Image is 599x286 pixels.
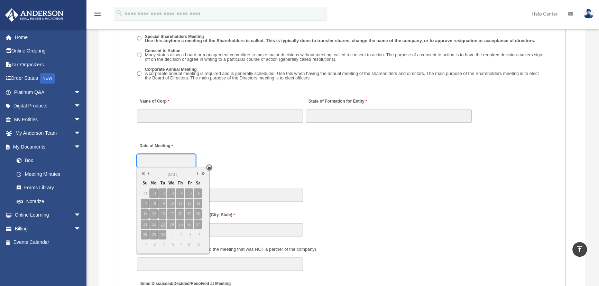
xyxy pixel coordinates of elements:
span: (Did anyone else attend the meeting that was NOT a partner of the company) [165,247,316,252]
a: Tax Organizers [5,58,91,71]
a: Events Calendar [5,236,91,249]
span: 13 [194,199,202,208]
label: Consent to Action [143,48,547,63]
span: 20 [194,209,202,219]
span: 15 [149,209,157,219]
label: State of Formation for Entity [306,97,368,106]
span: arrow_drop_down [74,140,88,154]
span: Tu [158,179,166,188]
i: search [116,9,123,17]
a: Digital Productsarrow_drop_down [5,99,91,113]
span: 1 [167,230,175,239]
i: menu [93,10,102,18]
label: Date of Meeting [137,142,203,151]
span: 19 [185,209,193,219]
img: Anderson Advisors Platinum Portal [3,8,66,22]
span: Su [141,179,149,188]
span: 21 [141,219,149,229]
a: My Anderson Teamarrow_drop_down [5,126,91,140]
span: Use this anytime a meeting of the Shareholders is called. This is typically done to transfer shar... [145,38,535,43]
span: 23 [158,219,166,229]
span: [DATE] [168,172,178,177]
span: arrow_drop_down [74,126,88,141]
span: 5 [141,240,149,250]
a: Platinum Q&Aarrow_drop_down [5,85,91,99]
span: 2 [176,230,184,239]
span: Mo [149,179,157,188]
a: Order StatusNEW [5,71,91,86]
a: Notarize [10,194,91,208]
span: 6 [149,240,157,250]
label: Also Present [137,245,318,254]
span: 10 [185,240,193,250]
a: Box [10,154,91,168]
span: 11 [176,199,184,208]
span: Fr [185,179,193,188]
span: 3 [167,188,175,198]
a: My Entitiesarrow_drop_down [5,113,91,126]
label: Corporate Annual Meeting [143,67,547,82]
span: 9 [158,199,166,208]
span: 18 [176,209,184,219]
span: 28 [141,230,149,239]
span: 17 [167,209,175,219]
span: 4 [194,230,202,239]
span: 2 [158,188,166,198]
span: 16 [158,209,166,219]
span: 7 [141,199,149,208]
a: Billingarrow_drop_down [5,222,91,236]
div: NEW [40,73,55,84]
span: 5 [185,188,193,198]
span: 14 [141,209,149,219]
span: 8 [167,240,175,250]
span: 31 [141,188,149,198]
span: 3 [185,230,193,239]
span: 1 [149,188,157,198]
span: 26 [185,219,193,229]
span: arrow_drop_down [74,85,88,99]
span: 4 [176,188,184,198]
a: Online Learningarrow_drop_down [5,208,91,222]
i: vertical_align_top [575,245,584,253]
span: Sa [194,179,202,188]
span: 24 [167,219,175,229]
span: 12 [185,199,193,208]
span: We [167,179,175,188]
a: My Documentsarrow_drop_down [5,140,91,154]
span: 27 [194,219,202,229]
span: 7 [158,240,166,250]
a: Online Ordering [5,44,91,58]
label: Special Shareholders Meeting [143,34,538,44]
a: Forms Library [10,181,91,195]
img: User Pic [583,9,594,19]
span: 29 [149,230,157,239]
a: Meeting Minutes [10,167,88,181]
span: 11 [194,240,202,250]
span: 25 [176,219,184,229]
a: Home [5,30,91,44]
label: Name of Corp [137,97,171,106]
span: arrow_drop_down [74,99,88,113]
span: arrow_drop_down [74,222,88,236]
span: 10 [167,199,175,208]
span: arrow_drop_down [74,208,88,222]
span: Many states allow a board or management committee to make major decisions without meeting, called... [145,52,544,62]
span: 9 [176,240,184,250]
span: A corporate annual meeting is required and is generally scheduled. Use this when having the annua... [145,71,539,80]
span: 6 [194,188,202,198]
a: vertical_align_top [572,242,587,257]
span: Th [176,179,184,188]
span: 8 [149,199,157,208]
a: menu [93,12,102,18]
span: arrow_drop_down [74,113,88,127]
span: 30 [158,230,166,239]
span: 22 [149,219,157,229]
